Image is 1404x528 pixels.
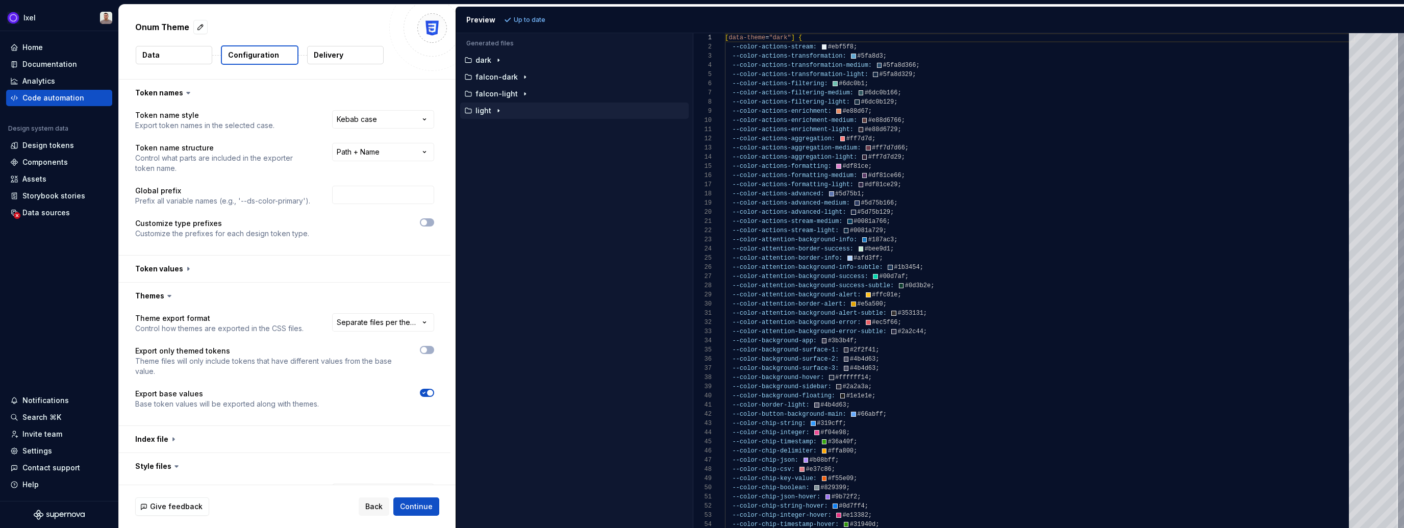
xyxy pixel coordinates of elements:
[828,43,853,51] span: #ebf5f8
[868,374,871,381] span: ;
[732,163,831,170] span: --color-actions-formatting:
[868,172,901,179] span: #df81ce66
[846,401,849,409] span: ;
[905,282,930,289] span: #0d3b2e
[22,140,74,150] div: Design tokens
[6,137,112,154] a: Design tokens
[693,208,712,217] div: 20
[475,107,491,115] p: light
[6,73,112,89] a: Analytics
[135,120,274,131] p: Export token names in the selected case.
[842,108,868,115] span: #e88d67
[820,401,846,409] span: #4b4d63
[894,98,897,106] span: ;
[732,172,857,179] span: --color-actions-formatting-medium:
[732,227,839,234] span: --color-actions-stream-light:
[732,521,839,528] span: --color-chip-timestamp-hover:
[693,511,712,520] div: 53
[693,79,712,88] div: 6
[693,143,712,153] div: 13
[732,457,798,464] span: --color-chip-json:
[732,236,857,243] span: --color-attention-background-info:
[460,105,689,116] button: light
[6,171,112,187] a: Assets
[22,59,77,69] div: Documentation
[732,337,817,344] span: --color-background-app:
[221,45,298,65] button: Configuration
[693,134,712,143] div: 12
[879,273,905,280] span: #00d7af
[732,401,809,409] span: --color-border-light:
[923,328,926,335] span: ;
[693,501,712,511] div: 52
[460,88,689,99] button: falcon-light
[897,126,901,133] span: ;
[693,400,712,410] div: 41
[693,263,712,272] div: 26
[897,89,901,96] span: ;
[693,52,712,61] div: 3
[857,209,890,216] span: #5d75b129
[732,502,828,510] span: --color-chip-string-hover:
[135,143,314,153] p: Token name structure
[22,208,70,218] div: Data sources
[359,497,389,516] button: Back
[919,264,923,271] span: ;
[693,318,712,327] div: 32
[693,382,712,391] div: 39
[732,374,824,381] span: --color-background-hover:
[872,291,897,298] span: #ffc01e
[828,438,853,445] span: #36a40f
[135,229,309,239] p: Customize the prefixes for each design token type.
[732,71,868,78] span: --color-actions-transformation-light:
[22,76,55,86] div: Analytics
[835,457,839,464] span: ;
[22,174,46,184] div: Assets
[693,162,712,171] div: 15
[732,346,839,354] span: --color-background-surface-1:
[2,7,116,29] button: IxelAlberto Roldán
[875,521,879,528] span: ;
[854,475,857,482] span: ;
[849,346,875,354] span: #2f2f41
[732,392,835,399] span: --color-background-floating:
[693,272,712,281] div: 27
[693,171,712,180] div: 16
[475,90,518,98] p: falcon-light
[931,282,934,289] span: ;
[864,502,868,510] span: ;
[22,480,39,490] div: Help
[732,273,868,280] span: --color-attention-background-success:
[732,484,809,491] span: --color-chip-boolean:
[136,46,212,64] button: Data
[693,428,712,437] div: 44
[693,61,712,70] div: 4
[732,108,831,115] span: --color-actions-enrichment:
[6,426,112,442] a: Invite team
[693,180,712,189] div: 17
[883,53,886,60] span: ;
[849,227,883,234] span: #0081a729
[864,89,897,96] span: #6dc0b166
[693,226,712,235] div: 22
[693,42,712,52] div: 2
[732,319,861,326] span: --color-attention-background-error:
[693,410,712,419] div: 42
[831,493,857,500] span: #9b72f2
[842,383,868,390] span: #2a2a3a
[732,218,842,225] span: --color-actions-stream-medium:
[6,460,112,476] button: Contact support
[693,373,712,382] div: 38
[861,190,864,197] span: ;
[8,124,68,133] div: Design system data
[466,39,683,47] p: Generated files
[864,80,868,87] span: ;
[854,447,857,455] span: ;
[831,466,835,473] span: ;
[842,163,868,170] span: #df81ce
[732,62,872,69] span: --color-actions-transformation-medium:
[732,117,857,124] span: --color-actions-enrichment-medium:
[693,355,712,364] div: 36
[897,310,923,317] span: #353131
[6,443,112,459] a: Settings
